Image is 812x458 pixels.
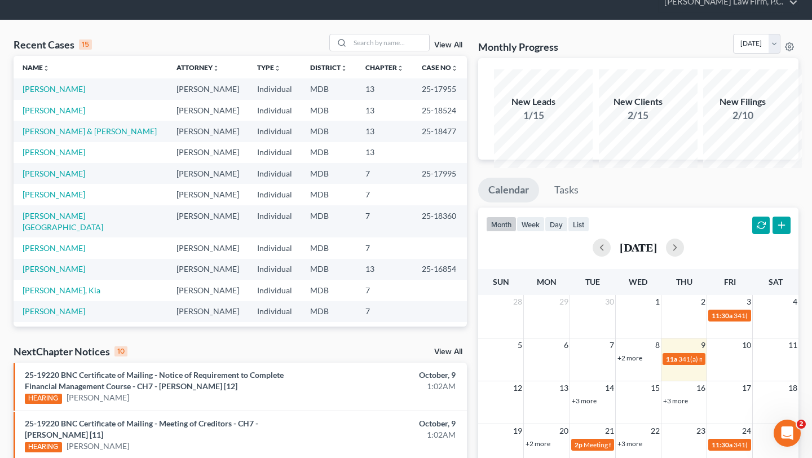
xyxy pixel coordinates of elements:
[23,190,85,199] a: [PERSON_NAME]
[25,442,62,452] div: HEARING
[451,65,458,72] i: unfold_more
[319,369,455,381] div: October, 9
[301,205,356,237] td: MDB
[248,142,301,163] td: Individual
[301,78,356,99] td: MDB
[248,163,301,184] td: Individual
[526,439,550,448] a: +2 more
[365,63,404,72] a: Chapterunfold_more
[792,295,798,309] span: 4
[25,419,258,439] a: 25-19220 BNC Certificate of Mailing - Meeting of Creditors - CH7 - [PERSON_NAME] [11]
[512,424,523,438] span: 19
[356,121,413,142] td: 13
[494,95,573,108] div: New Leads
[301,142,356,163] td: MDB
[167,322,248,343] td: [PERSON_NAME]
[23,211,103,232] a: [PERSON_NAME][GEOGRAPHIC_DATA]
[413,121,467,142] td: 25-18477
[413,322,467,343] td: 25-19331
[695,381,707,395] span: 16
[356,322,413,343] td: 7
[572,397,597,405] a: +3 more
[67,441,129,452] a: [PERSON_NAME]
[167,163,248,184] td: [PERSON_NAME]
[356,205,413,237] td: 7
[654,338,661,352] span: 8
[167,205,248,237] td: [PERSON_NAME]
[23,147,85,157] a: [PERSON_NAME]
[23,306,85,316] a: [PERSON_NAME]
[797,420,806,429] span: 2
[486,217,517,232] button: month
[545,217,568,232] button: day
[517,217,545,232] button: week
[663,397,688,405] a: +3 more
[23,84,85,94] a: [PERSON_NAME]
[413,163,467,184] td: 25-17995
[301,121,356,142] td: MDB
[575,441,582,449] span: 2p
[413,100,467,121] td: 25-18524
[654,295,661,309] span: 1
[617,439,642,448] a: +3 more
[413,205,467,237] td: 25-18360
[67,392,129,403] a: [PERSON_NAME]
[620,241,657,253] h2: [DATE]
[741,381,752,395] span: 17
[319,429,455,441] div: 1:02AM
[712,311,732,320] span: 11:30a
[167,237,248,258] td: [PERSON_NAME]
[434,348,462,356] a: View All
[584,441,672,449] span: Meeting for [PERSON_NAME]
[319,418,455,429] div: October, 9
[301,237,356,258] td: MDB
[356,237,413,258] td: 7
[537,277,557,287] span: Mon
[700,338,707,352] span: 9
[769,277,783,287] span: Sat
[301,280,356,301] td: MDB
[310,63,347,72] a: Districtunfold_more
[558,295,570,309] span: 29
[617,354,642,362] a: +2 more
[599,108,678,122] div: 2/15
[356,100,413,121] td: 13
[356,184,413,205] td: 7
[167,184,248,205] td: [PERSON_NAME]
[341,65,347,72] i: unfold_more
[478,178,539,202] a: Calendar
[248,100,301,121] td: Individual
[167,280,248,301] td: [PERSON_NAME]
[604,381,615,395] span: 14
[413,259,467,280] td: 25-16854
[712,441,732,449] span: 11:30a
[167,100,248,121] td: [PERSON_NAME]
[512,295,523,309] span: 28
[724,277,736,287] span: Fri
[257,63,281,72] a: Typeunfold_more
[301,184,356,205] td: MDB
[787,381,798,395] span: 18
[650,424,661,438] span: 22
[604,295,615,309] span: 30
[301,100,356,121] td: MDB
[493,277,509,287] span: Sun
[248,237,301,258] td: Individual
[301,163,356,184] td: MDB
[167,142,248,163] td: [PERSON_NAME]
[167,301,248,322] td: [PERSON_NAME]
[301,301,356,322] td: MDB
[23,169,85,178] a: [PERSON_NAME]
[422,63,458,72] a: Case Nounfold_more
[23,243,85,253] a: [PERSON_NAME]
[167,259,248,280] td: [PERSON_NAME]
[356,78,413,99] td: 13
[703,108,782,122] div: 2/10
[745,295,752,309] span: 3
[79,39,92,50] div: 15
[544,178,589,202] a: Tasks
[248,78,301,99] td: Individual
[356,301,413,322] td: 7
[741,424,752,438] span: 24
[356,259,413,280] td: 13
